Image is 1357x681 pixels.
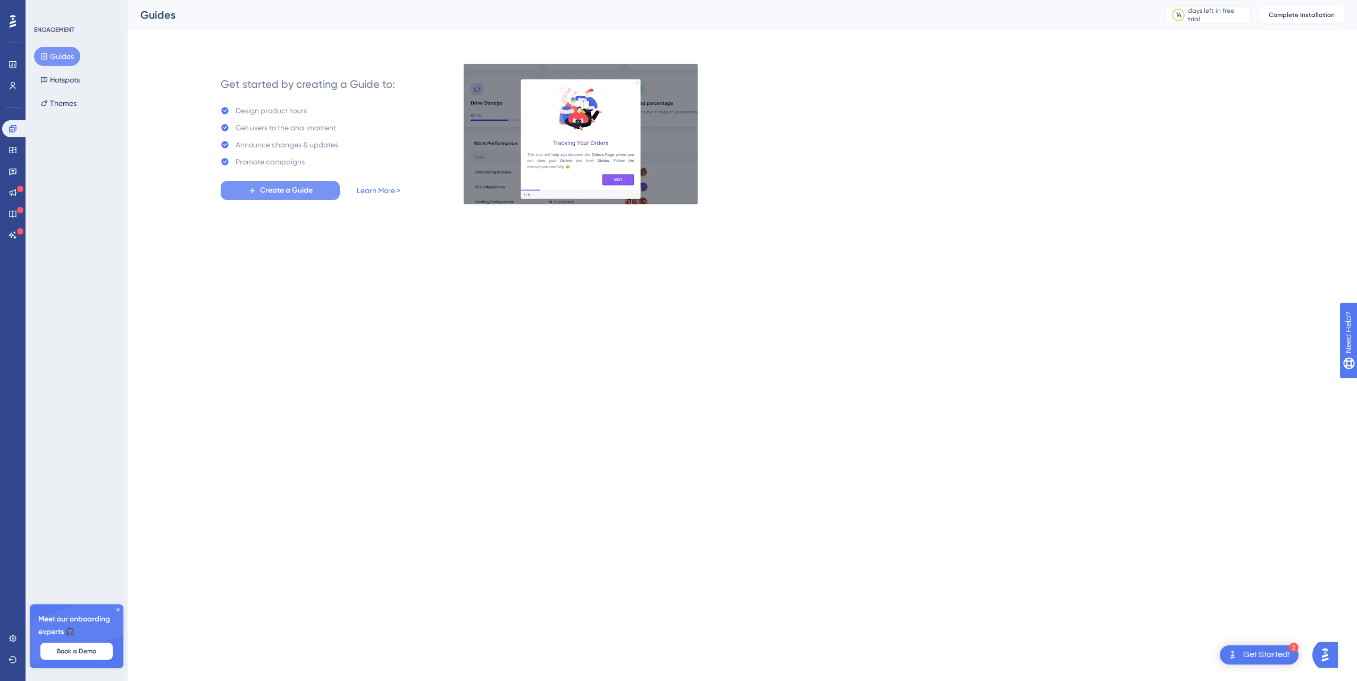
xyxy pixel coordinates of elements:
div: Get started by creating a Guide to: [221,77,395,92]
img: launcher-image-alternative-text [1226,649,1239,661]
span: Create a Guide [260,184,313,197]
div: Announce changes & updates [236,138,338,151]
span: Need Help? [25,3,66,15]
div: Guides [140,7,1139,22]
a: Learn More > [357,184,400,197]
div: Open Get Started! checklist, remaining modules: 2 [1220,645,1299,665]
div: Get Started! [1243,649,1290,661]
button: Guides [34,47,80,66]
div: Promote campaigns [236,155,305,168]
div: 2 [1289,643,1299,652]
span: Book a Demo [57,647,96,655]
button: Hotspots [34,70,86,89]
div: Design product tours [236,104,307,117]
button: Themes [34,94,83,113]
div: Get users to the aha-moment [236,121,336,134]
div: ENGAGEMENT [34,26,74,34]
span: Meet our onboarding experts 🎧 [38,613,115,638]
iframe: UserGuiding AI Assistant Launcher [1312,639,1344,671]
span: Complete Installation [1269,11,1335,19]
div: days left in free trial [1188,6,1247,23]
button: Create a Guide [221,181,340,200]
div: 14 [1176,11,1182,19]
button: Book a Demo [40,643,113,660]
button: Complete Installation [1259,6,1344,23]
img: 21a29cd0e06a8f1d91b8bced9f6e1c06.gif [463,63,698,205]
